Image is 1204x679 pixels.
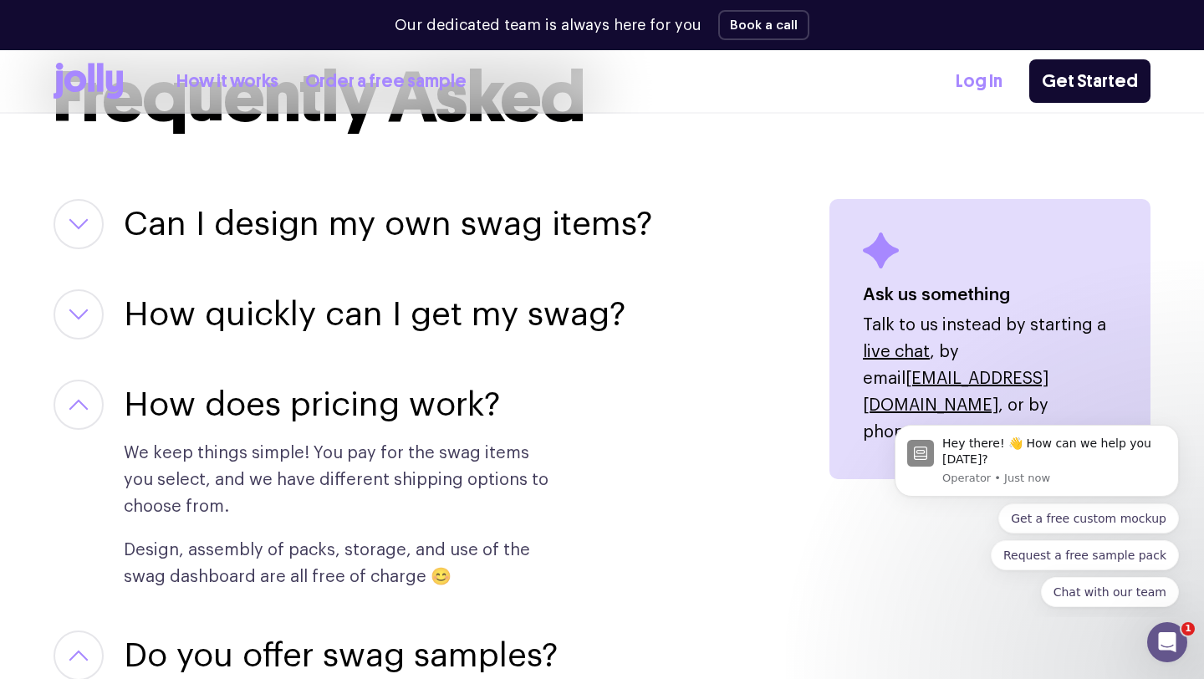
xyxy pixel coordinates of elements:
p: We keep things simple! You pay for the swag items you select, and we have different shipping opti... [124,440,552,520]
button: How does pricing work? [124,380,500,430]
button: Can I design my own swag items? [124,199,652,249]
a: Get Started [1029,59,1150,103]
h4: Ask us something [863,282,1117,309]
span: 1 [1181,622,1195,636]
iframe: Intercom live chat [1147,622,1187,662]
p: Our dedicated team is always here for you [395,14,701,37]
p: Talk to us instead by starting a , by email , or by phone [863,312,1117,446]
iframe: Intercom notifications message [870,410,1204,617]
button: Book a call [718,10,809,40]
a: Order a free sample [305,68,467,95]
a: Log In [956,68,1002,95]
a: [EMAIL_ADDRESS][DOMAIN_NAME] [863,370,1048,414]
button: How quickly can I get my swag? [124,289,625,339]
p: Design, assembly of packs, storage, and use of the swag dashboard are all free of charge 😊 [124,537,552,590]
h2: Frequently Asked [54,62,1150,132]
button: live chat [863,339,930,365]
a: How it works [176,68,278,95]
